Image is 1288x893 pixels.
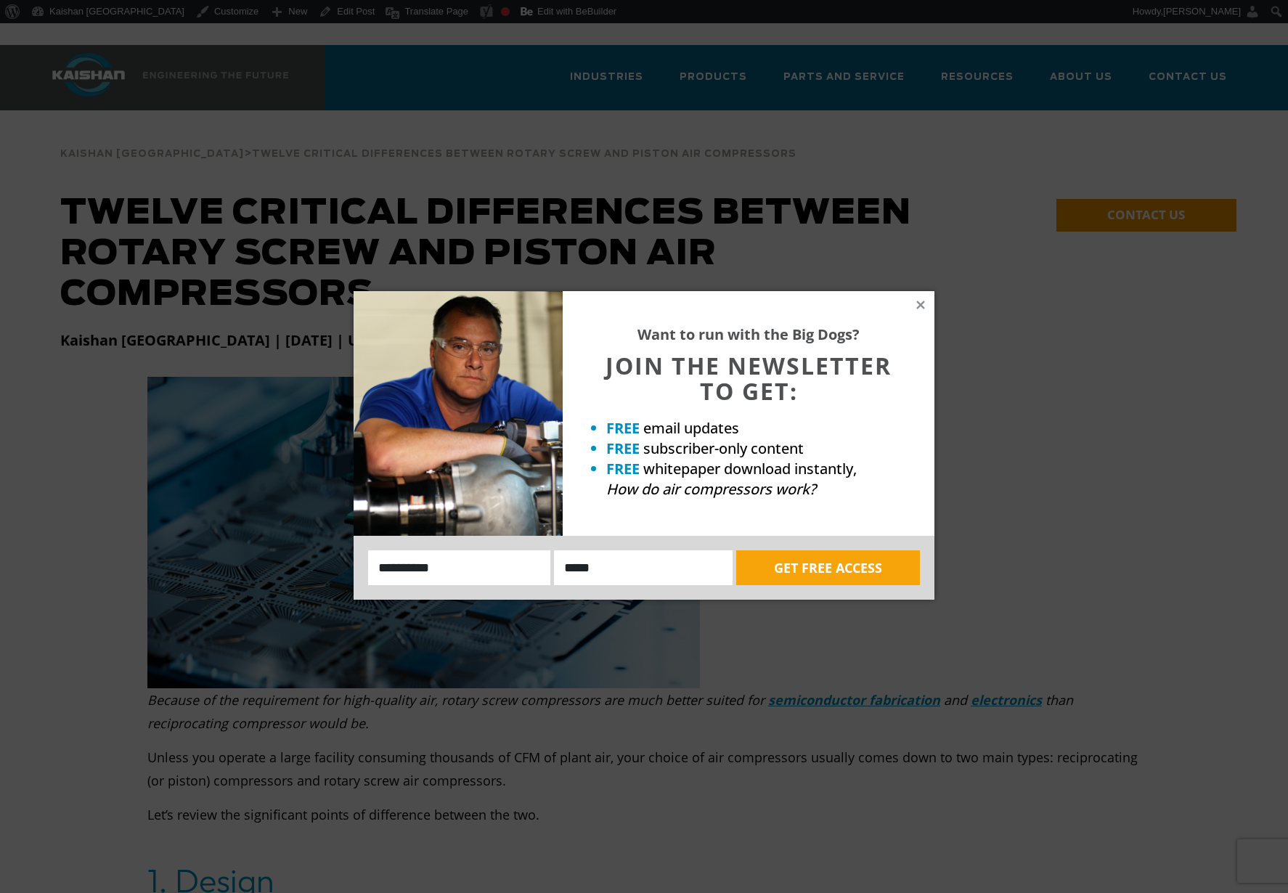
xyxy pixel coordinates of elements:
[606,418,640,438] strong: FREE
[643,439,804,458] span: subscriber-only content
[637,325,860,344] strong: Want to run with the Big Dogs?
[606,479,816,499] em: How do air compressors work?
[606,350,892,407] span: JOIN THE NEWSLETTER TO GET:
[606,459,640,478] strong: FREE
[736,550,920,585] button: GET FREE ACCESS
[606,439,640,458] strong: FREE
[643,459,857,478] span: whitepaper download instantly,
[643,418,739,438] span: email updates
[914,298,927,311] button: Close
[368,550,550,585] input: Name:
[554,550,733,585] input: Email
